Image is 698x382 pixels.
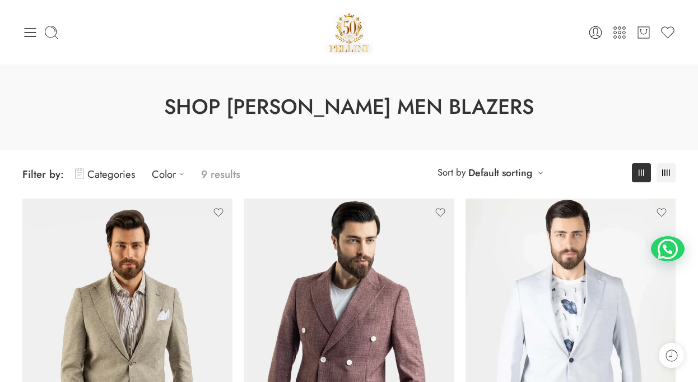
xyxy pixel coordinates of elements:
a: Login / Register [588,25,603,40]
span: Filter by: [22,167,64,182]
a: Color [152,161,190,187]
a: Categories [75,161,135,187]
a: Pellini - [325,8,373,56]
img: Pellini [325,8,373,56]
a: Cart [636,25,652,40]
h1: Shop [PERSON_NAME] Men Blazers [28,93,670,122]
p: 9 results [201,161,240,187]
span: Sort by [438,163,466,182]
a: Default sorting [468,165,532,181]
a: Wishlist [660,25,676,40]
